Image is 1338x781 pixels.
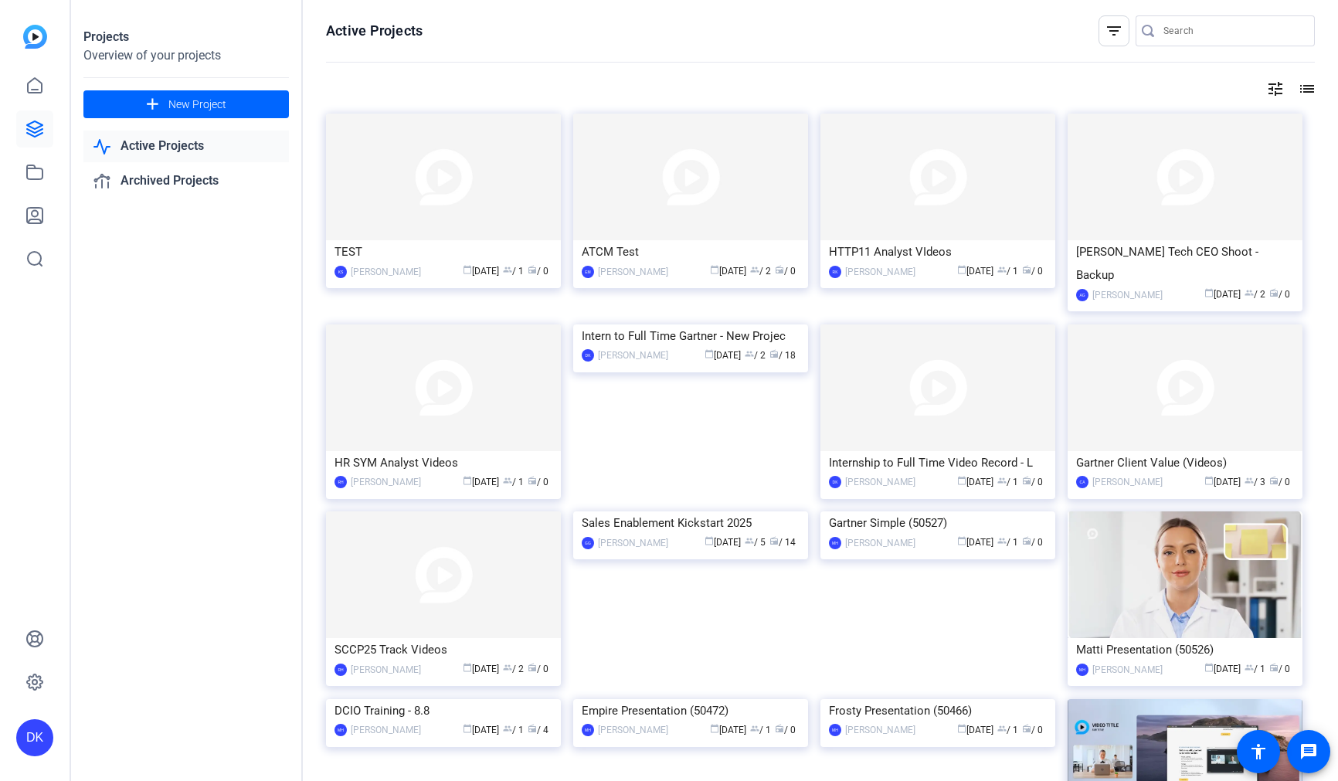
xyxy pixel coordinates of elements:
[463,663,472,672] span: calendar_today
[1299,742,1318,761] mat-icon: message
[1204,664,1241,674] span: [DATE]
[1204,288,1214,297] span: calendar_today
[829,511,1047,535] div: Gartner Simple (50527)
[334,638,552,661] div: SCCP25 Track Videos
[528,663,537,672] span: radio
[463,266,499,277] span: [DATE]
[997,265,1007,274] span: group
[334,724,347,736] div: MH
[769,537,796,548] span: / 14
[528,265,537,274] span: radio
[745,349,754,358] span: group
[528,266,548,277] span: / 0
[750,266,771,277] span: / 2
[1269,288,1279,297] span: radio
[351,474,421,490] div: [PERSON_NAME]
[1105,22,1123,40] mat-icon: filter_list
[710,265,719,274] span: calendar_today
[1076,451,1294,474] div: Gartner Client Value (Videos)
[503,724,512,733] span: group
[582,511,800,535] div: Sales Enablement Kickstart 2025
[1022,537,1043,548] span: / 0
[710,724,719,733] span: calendar_today
[1076,664,1088,676] div: MH
[997,477,1018,487] span: / 1
[750,725,771,735] span: / 1
[775,265,784,274] span: radio
[598,264,668,280] div: [PERSON_NAME]
[503,725,524,735] span: / 1
[829,476,841,488] div: DK
[769,349,779,358] span: radio
[83,28,289,46] div: Projects
[83,131,289,162] a: Active Projects
[503,265,512,274] span: group
[957,265,966,274] span: calendar_today
[1092,662,1163,677] div: [PERSON_NAME]
[1204,477,1241,487] span: [DATE]
[775,266,796,277] span: / 0
[503,266,524,277] span: / 1
[528,476,537,485] span: radio
[829,451,1047,474] div: Internship to Full Time Video Record - L
[1269,664,1290,674] span: / 0
[334,451,552,474] div: HR SYM Analyst Videos
[750,724,759,733] span: group
[769,350,796,361] span: / 18
[1249,742,1268,761] mat-icon: accessibility
[334,699,552,722] div: DCIO Training - 8.8
[582,699,800,722] div: Empire Presentation (50472)
[334,266,347,278] div: KS
[829,537,841,549] div: MH
[1092,474,1163,490] div: [PERSON_NAME]
[582,324,800,348] div: Intern to Full Time Gartner - New Projec
[710,266,746,277] span: [DATE]
[750,265,759,274] span: group
[1245,476,1254,485] span: group
[1245,664,1265,674] span: / 1
[1076,289,1088,301] div: AG
[829,724,841,736] div: MH
[1245,663,1254,672] span: group
[582,537,594,549] div: GG
[528,477,548,487] span: / 0
[463,725,499,735] span: [DATE]
[582,349,594,362] div: DK
[845,535,915,551] div: [PERSON_NAME]
[1245,288,1254,297] span: group
[775,724,784,733] span: radio
[528,725,548,735] span: / 4
[1022,266,1043,277] span: / 0
[16,719,53,756] div: DK
[1269,289,1290,300] span: / 0
[463,477,499,487] span: [DATE]
[503,663,512,672] span: group
[1245,289,1265,300] span: / 2
[845,722,915,738] div: [PERSON_NAME]
[775,725,796,735] span: / 0
[582,240,800,263] div: ATCM Test
[351,662,421,677] div: [PERSON_NAME]
[598,722,668,738] div: [PERSON_NAME]
[463,724,472,733] span: calendar_today
[1022,477,1043,487] span: / 0
[957,477,993,487] span: [DATE]
[1022,476,1031,485] span: radio
[463,476,472,485] span: calendar_today
[1269,477,1290,487] span: / 0
[528,664,548,674] span: / 0
[168,97,226,113] span: New Project
[997,725,1018,735] span: / 1
[745,350,766,361] span: / 2
[997,536,1007,545] span: group
[1204,663,1214,672] span: calendar_today
[957,266,993,277] span: [DATE]
[845,474,915,490] div: [PERSON_NAME]
[582,724,594,736] div: MH
[829,266,841,278] div: RK
[1204,476,1214,485] span: calendar_today
[334,476,347,488] div: RH
[598,348,668,363] div: [PERSON_NAME]
[957,476,966,485] span: calendar_today
[23,25,47,49] img: blue-gradient.svg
